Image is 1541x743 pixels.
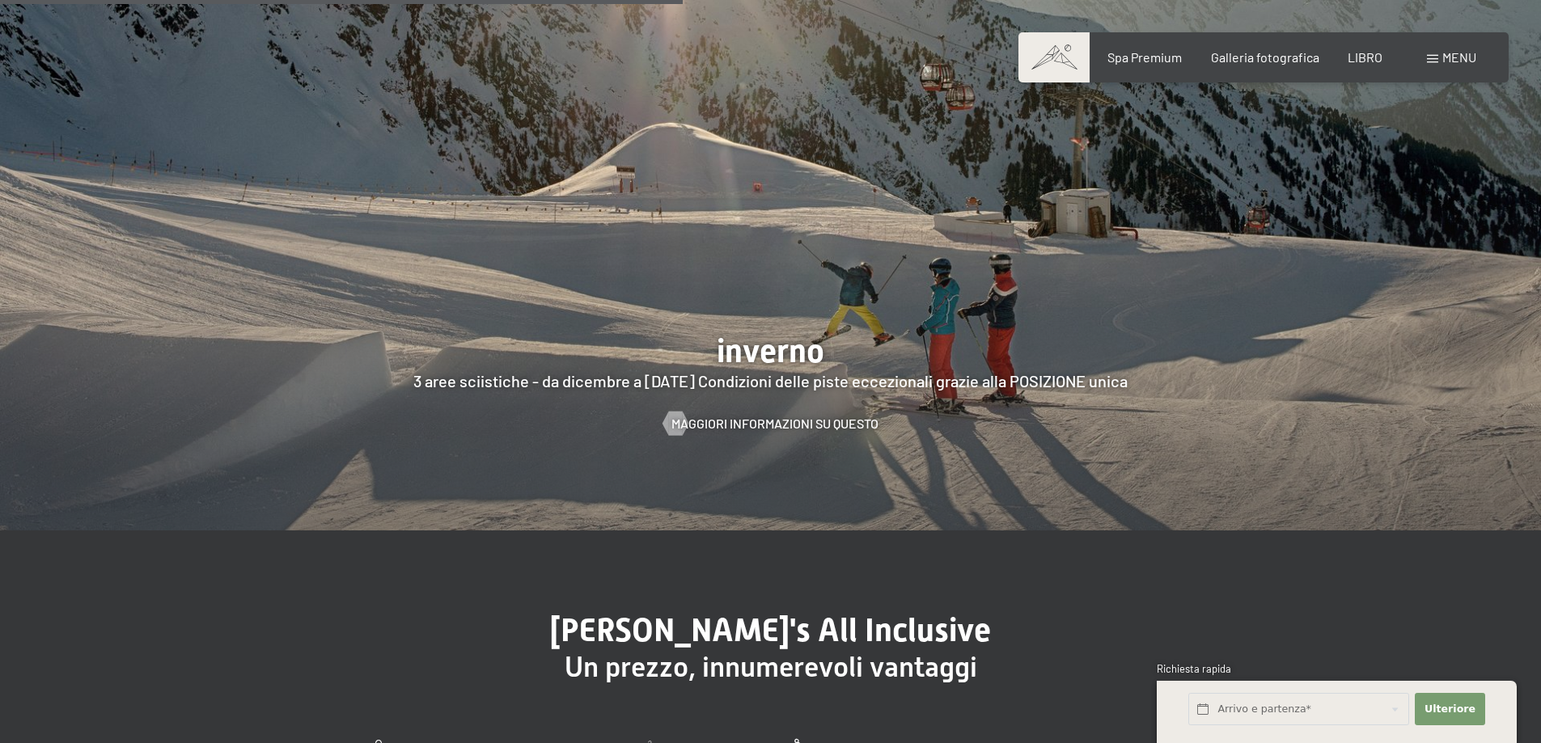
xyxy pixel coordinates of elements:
a: Spa Premium [1107,49,1182,65]
font: Un prezzo, innumerevoli vantaggi [565,651,977,683]
font: menu [1442,49,1476,65]
button: Ulteriore [1415,693,1484,726]
a: LIBRO [1348,49,1382,65]
font: [PERSON_NAME]'s All Inclusive [550,611,991,649]
font: Richiesta rapida [1157,662,1231,675]
a: Galleria fotografica [1211,49,1319,65]
font: Maggiori informazioni su questo [671,416,878,431]
font: Ulteriore [1425,703,1475,715]
a: Maggiori informazioni su questo [663,415,878,433]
